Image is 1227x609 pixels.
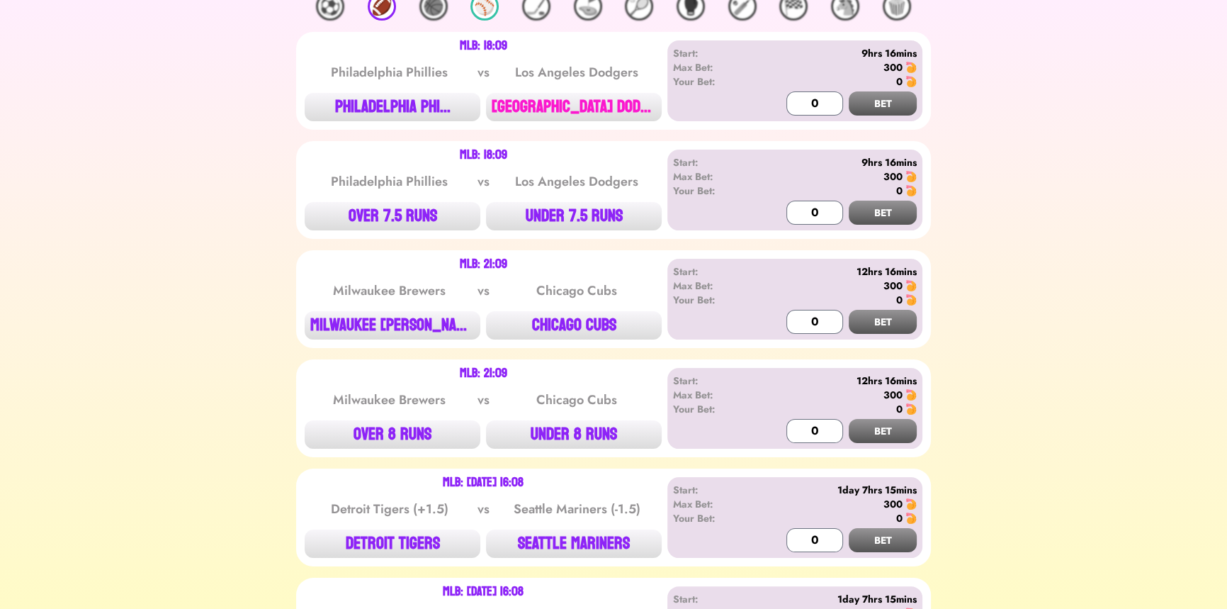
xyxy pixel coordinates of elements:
button: BET [849,310,917,334]
div: Your Bet: [673,293,754,307]
div: Milwaukee Brewers [318,281,461,301]
div: 1day 7hrs 15mins [754,592,917,606]
div: vs [475,172,492,191]
div: Milwaukee Brewers [318,390,461,410]
div: vs [475,62,492,82]
img: 🍤 [905,171,917,182]
div: Start: [673,46,754,60]
button: DETROIT TIGERS [305,530,480,558]
button: OVER 7.5 RUNS [305,202,480,230]
div: Philadelphia Phillies [318,172,461,191]
img: 🍤 [905,280,917,291]
div: 0 [896,402,903,416]
div: Start: [673,155,754,169]
button: SEATTLE MARINERS [486,530,662,558]
button: BET [849,528,917,552]
button: BET [849,201,917,225]
button: PHILADELPHIA PHI... [305,93,480,121]
div: Your Bet: [673,511,754,525]
div: Philadelphia Phillies [318,62,461,82]
div: 12hrs 16mins [754,264,917,279]
div: 300 [883,497,903,511]
div: vs [475,281,492,301]
img: 🍤 [905,498,917,510]
img: 🍤 [905,294,917,306]
div: Your Bet: [673,74,754,89]
button: BET [849,91,917,116]
button: [GEOGRAPHIC_DATA] DODG... [486,93,662,121]
div: MLB: [DATE] 16:08 [443,477,524,488]
div: 0 [896,293,903,307]
div: Your Bet: [673,184,754,198]
div: Seattle Mariners (-1.5) [505,499,648,519]
div: Max Bet: [673,497,754,511]
div: Max Bet: [673,60,754,74]
button: UNDER 7.5 RUNS [486,202,662,230]
div: 0 [896,511,903,525]
div: Your Bet: [673,402,754,416]
img: 🍤 [905,513,917,524]
button: MILWAUKEE [PERSON_NAME]... [305,311,480,340]
div: Chicago Cubs [505,281,648,301]
div: 0 [896,74,903,89]
div: 300 [883,388,903,402]
div: 9hrs 16mins [754,155,917,169]
div: Los Angeles Dodgers [505,172,648,191]
div: Chicago Cubs [505,390,648,410]
div: Max Bet: [673,279,754,293]
div: MLB: 18:09 [460,150,507,161]
div: Start: [673,483,754,497]
div: MLB: 21:09 [460,259,507,270]
div: 300 [883,60,903,74]
div: Start: [673,264,754,279]
div: 9hrs 16mins [754,46,917,60]
div: 1day 7hrs 15mins [754,483,917,497]
div: Start: [673,374,754,388]
div: Max Bet: [673,388,754,402]
div: Los Angeles Dodgers [505,62,648,82]
img: 🍤 [905,62,917,73]
div: vs [475,390,492,410]
img: 🍤 [905,403,917,415]
div: Max Bet: [673,169,754,184]
div: MLB: 21:09 [460,368,507,379]
div: Detroit Tigers (+1.5) [318,499,461,519]
div: MLB: [DATE] 16:08 [443,586,524,598]
img: 🍤 [905,389,917,401]
button: BET [849,419,917,443]
div: vs [475,499,492,519]
div: 300 [883,279,903,293]
img: 🍤 [905,185,917,196]
div: 0 [896,184,903,198]
img: 🍤 [905,76,917,87]
div: MLB: 18:09 [460,40,507,52]
div: 12hrs 16mins [754,374,917,388]
button: CHICAGO CUBS [486,311,662,340]
div: 300 [883,169,903,184]
button: UNDER 8 RUNS [486,420,662,449]
div: Start: [673,592,754,606]
button: OVER 8 RUNS [305,420,480,449]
